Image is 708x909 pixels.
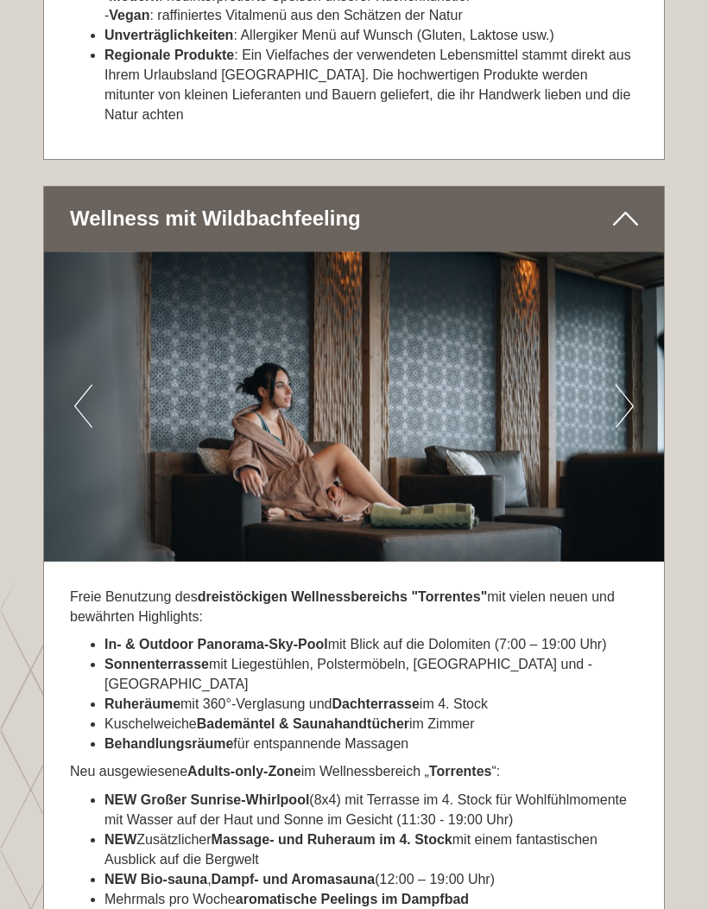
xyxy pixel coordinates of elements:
[212,872,376,887] strong: Dampf- und Aromasauna
[104,46,638,124] li: : Ein Vielfaches der verwendeten Lebensmittel stammt direkt aus Ihrem Urlaubsland [GEOGRAPHIC_DAT...
[104,791,638,830] li: (8x4) mit Terrasse im 4. Stock für Wohlfühlmomente mit Wasser auf der Haut und Sonne im Gesicht (...
[197,716,409,731] strong: Bademäntel & Saunahandtücher
[104,695,638,715] li: mit 360°-Verglasung und im 4. Stock
[104,734,638,754] li: für entspannende Massagen
[104,832,136,847] strong: NEW
[44,187,664,251] div: Wellness mit Wildbachfeeling
[236,892,469,906] strong: aromatische Peelings im Dampfbad
[104,655,638,695] li: mit Liegestühlen, Polstermöbeln, [GEOGRAPHIC_DATA] und -[GEOGRAPHIC_DATA]
[104,28,233,42] strong: Unverträglichkeiten
[74,385,92,428] button: Previous
[104,696,180,711] strong: Ruheräume
[104,637,328,652] strong: In- & Outdoor Panorama-Sky-Pool
[70,588,638,627] p: Freie Benutzung des mit vielen neuen und bewährten Highlights:
[104,736,233,751] strong: Behandlungsräume
[104,715,638,734] li: Kuschelweiche im Zimmer
[104,792,136,807] strong: NEW
[104,48,234,62] strong: Regionale Produkte
[104,635,638,655] li: mit Blick auf die Dolomiten (7:00 – 19:00 Uhr)
[429,764,492,779] strong: Torrentes
[109,8,149,22] strong: Vegan
[616,385,634,428] button: Next
[104,26,638,46] li: : Allergiker Menü auf Wunsch (Gluten, Laktose usw.)
[141,792,310,807] strong: Großer Sunrise-Whirlpool
[104,872,207,887] strong: NEW Bio-sauna
[104,870,638,890] li: , (12:00 – 19:00 Uhr)
[104,657,209,671] strong: Sonnenterrasse
[198,589,488,604] strong: dreistöckigen Wellnessbereichs "Torrentes"
[187,764,301,779] strong: Adults-only-Zone
[212,832,452,847] strong: Massage- und Ruheraum im 4. Stock
[332,696,419,711] strong: Dachterrasse
[104,830,638,870] li: Zusätzlicher mit einem fantastischen Ausblick auf die Bergwelt
[70,762,638,782] p: Neu ausgewiesene im Wellnessbereich „ “:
